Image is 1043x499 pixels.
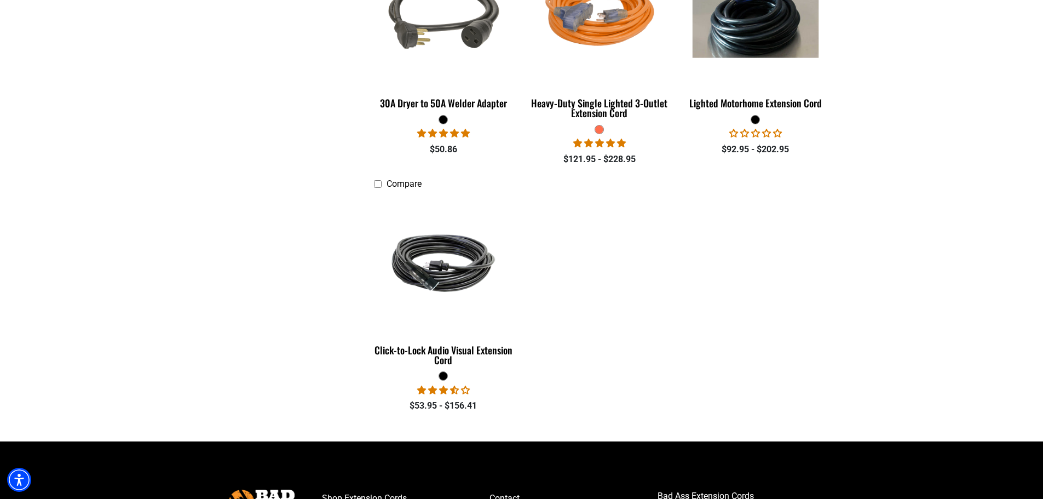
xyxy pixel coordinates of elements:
div: Lighted Motorhome Extension Cord [685,98,825,108]
span: 5.00 stars [573,138,626,148]
span: 3.50 stars [417,385,470,395]
a: black Click-to-Lock Audio Visual Extension Cord [374,195,514,371]
div: 30A Dryer to 50A Welder Adapter [374,98,514,108]
img: black [374,221,512,306]
div: $121.95 - $228.95 [529,153,669,166]
div: $50.86 [374,143,514,156]
div: $92.95 - $202.95 [685,143,825,156]
div: $53.95 - $156.41 [374,399,514,412]
div: Click-to-Lock Audio Visual Extension Cord [374,345,514,365]
div: Accessibility Menu [7,468,31,492]
div: Heavy-Duty Single Lighted 3-Outlet Extension Cord [529,98,669,118]
span: 0.00 stars [729,128,782,139]
span: 5.00 stars [417,128,470,139]
span: Compare [387,179,422,189]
